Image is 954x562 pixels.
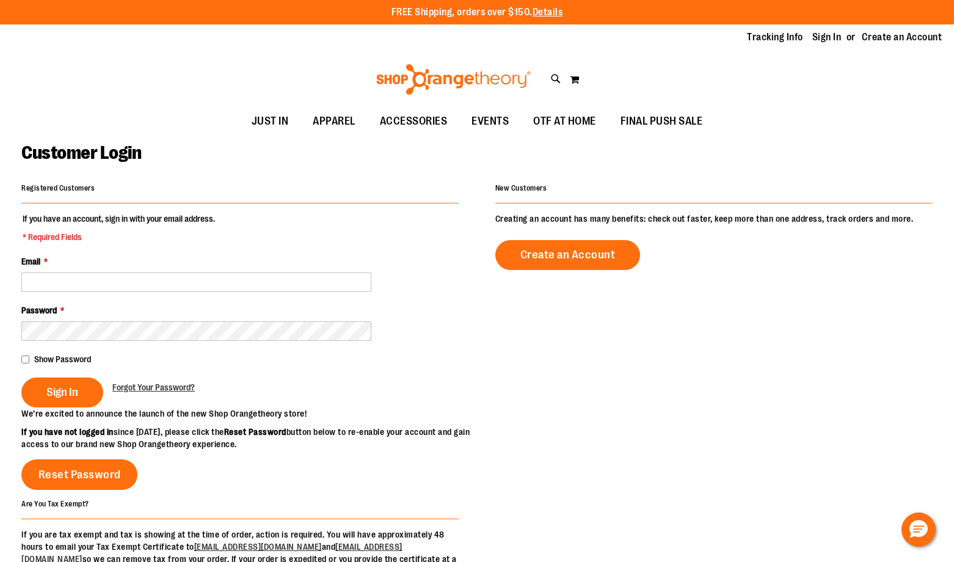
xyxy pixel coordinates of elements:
a: OTF AT HOME [521,108,608,136]
p: Creating an account has many benefits: check out faster, keep more than one address, track orders... [495,213,933,225]
p: since [DATE], please click the button below to re-enable your account and gain access to our bran... [21,426,477,450]
a: Forgot Your Password? [112,381,195,393]
a: Create an Account [495,240,641,270]
a: APPAREL [300,108,368,136]
p: FREE Shipping, orders over $150. [391,5,563,20]
a: Reset Password [21,459,137,490]
a: Create an Account [862,31,942,44]
span: * Required Fields [23,231,215,243]
span: Sign In [46,385,78,399]
a: JUST IN [239,108,301,136]
a: [EMAIL_ADDRESS][DOMAIN_NAME] [194,542,322,552]
strong: Registered Customers [21,184,95,192]
span: ACCESSORIES [380,108,448,135]
span: JUST IN [252,108,289,135]
strong: If you have not logged in [21,427,114,437]
a: Tracking Info [747,31,803,44]
span: Create an Account [520,248,616,261]
span: Password [21,305,57,315]
img: Shop Orangetheory [374,64,533,95]
span: Reset Password [38,468,121,481]
a: Sign In [812,31,842,44]
span: OTF AT HOME [533,108,596,135]
strong: New Customers [495,184,547,192]
strong: Are You Tax Exempt? [21,499,89,508]
span: APPAREL [313,108,355,135]
strong: Reset Password [224,427,286,437]
span: Email [21,257,40,266]
legend: If you have an account, sign in with your email address. [21,213,216,243]
span: Customer Login [21,142,141,163]
a: Details [533,7,563,18]
span: Show Password [34,354,91,364]
span: FINAL PUSH SALE [621,108,703,135]
button: Sign In [21,378,103,407]
a: FINAL PUSH SALE [608,108,715,136]
button: Hello, have a question? Let’s chat. [901,513,936,547]
span: Forgot Your Password? [112,382,195,392]
p: We’re excited to announce the launch of the new Shop Orangetheory store! [21,407,477,420]
span: EVENTS [472,108,509,135]
a: EVENTS [459,108,521,136]
a: ACCESSORIES [368,108,460,136]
